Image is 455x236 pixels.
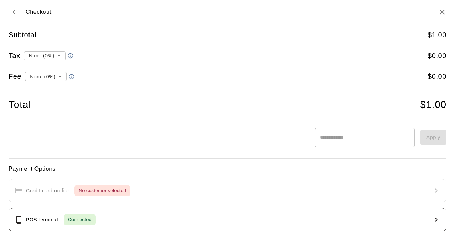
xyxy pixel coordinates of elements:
div: Checkout [9,6,52,18]
h5: Tax [9,51,20,61]
h5: $ 0.00 [428,51,446,61]
div: None (0%) [24,49,66,62]
div: None (0%) [25,70,67,83]
button: Back to cart [9,6,21,18]
h5: Subtotal [9,30,36,40]
button: POS terminalConnected [9,208,446,231]
h5: $ 1.00 [428,30,446,40]
button: Close [438,8,446,16]
h5: $ 0.00 [428,72,446,81]
p: POS terminal [26,216,58,224]
span: Connected [64,216,96,224]
h6: Payment Options [9,164,446,174]
h4: Total [9,99,31,111]
h4: $ 1.00 [420,99,446,111]
h5: Fee [9,72,21,81]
